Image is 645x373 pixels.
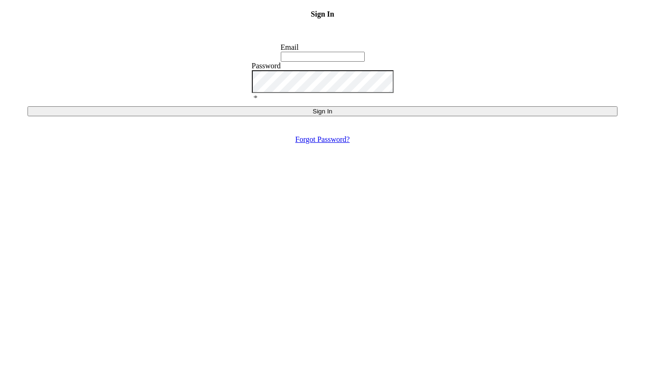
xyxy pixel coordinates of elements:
label: Password [252,62,281,70]
label: Email [281,43,299,51]
h4: Sign In [4,10,641,33]
button: Sign In [28,106,617,116]
div: Sign In [31,108,614,115]
a: Forgot Password? [295,135,350,143]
